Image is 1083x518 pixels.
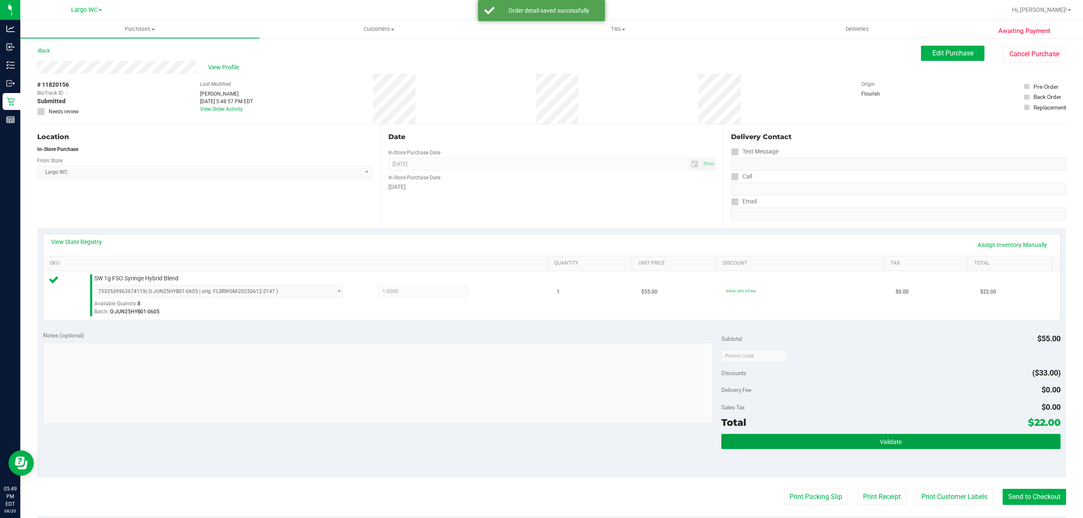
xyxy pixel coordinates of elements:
[998,26,1050,36] span: Awaiting Payment
[738,20,977,38] a: Deliveries
[6,61,15,69] inline-svg: Inventory
[6,97,15,106] inline-svg: Retail
[1003,489,1066,505] button: Send to Checkout
[980,288,996,296] span: $22.00
[1034,103,1066,112] div: Replacement
[721,417,746,428] span: Total
[20,25,259,33] span: Purchases
[834,25,880,33] span: Deliveries
[731,170,752,183] label: Call
[4,485,16,508] p: 05:49 PM EDT
[50,260,544,267] a: SKU
[921,46,984,61] button: Edit Purchase
[260,25,498,33] span: Customers
[6,79,15,88] inline-svg: Outbound
[94,274,179,282] span: SW 1g FSO Syringe Hybrid Blend
[731,158,1066,170] input: Format: (999) 999-9999
[731,132,1066,142] div: Delivery Contact
[37,132,373,142] div: Location
[721,434,1061,449] button: Validate
[259,20,498,38] a: Customers
[641,288,657,296] span: $55.00
[49,108,79,115] span: Needs review
[4,508,16,514] p: 08/20
[1012,6,1067,13] span: Hi, [PERSON_NAME]!
[200,98,253,105] div: [DATE] 5:48:57 PM EDT
[861,90,904,98] div: Flourish
[388,183,716,192] div: [DATE]
[20,20,259,38] a: Purchases
[37,157,63,164] label: From Store
[71,6,98,14] span: Largo WC
[499,6,599,15] div: Order detail saved successfully
[110,309,159,315] span: O-JUN25HYB01-0605
[208,63,242,72] span: View Profile
[972,238,1053,252] a: Assign Inventory Manually
[891,260,965,267] a: Tax
[94,309,109,315] span: Batch:
[37,146,78,152] strong: In-Store Purchase
[861,80,875,88] label: Origin
[784,489,848,505] button: Print Packing Slip
[43,332,84,339] span: Notes (optional)
[1028,417,1061,428] span: $22.00
[37,89,64,97] span: BioTrack ID:
[6,115,15,124] inline-svg: Reports
[554,260,628,267] a: Quantity
[66,89,68,97] span: -
[638,260,712,267] a: Unit Price
[974,260,1048,267] a: Total
[1034,93,1061,101] div: Back Order
[721,404,745,411] span: Sales Tax
[721,335,742,342] span: Subtotal
[726,289,756,293] span: 60fso: 60% off line
[498,20,737,38] a: Tills
[94,298,356,314] div: Available Quantity:
[499,25,737,33] span: Tills
[388,174,440,181] label: In-Store Purchase Date
[137,301,140,307] span: 8
[721,350,787,362] input: Promo Code
[6,25,15,33] inline-svg: Analytics
[723,260,881,267] a: Discount
[731,183,1066,195] input: Format: (999) 999-9999
[1037,334,1061,343] span: $55.00
[1042,403,1061,411] span: $0.00
[1032,368,1061,377] span: ($33.00)
[932,49,973,57] span: Edit Purchase
[37,80,69,89] span: # 11820156
[200,106,243,112] a: View Order Activity
[896,288,909,296] span: $0.00
[1003,46,1066,62] button: Cancel Purchase
[1042,385,1061,394] span: $0.00
[731,195,757,208] label: Email
[37,48,50,54] a: Back
[6,43,15,51] inline-svg: Inbound
[388,149,440,156] label: In-Store Purchase Date
[858,489,906,505] button: Print Receipt
[557,288,560,296] span: 1
[51,238,102,246] a: View State Registry
[880,439,902,445] span: Validate
[1034,82,1058,91] div: Pre-Order
[37,97,66,106] span: Submitted
[200,80,231,88] label: Last Modified
[721,386,751,393] span: Delivery Fee
[200,90,253,98] div: [PERSON_NAME]
[721,365,746,381] span: Discounts
[731,145,778,158] label: Text Message
[8,450,34,476] iframe: Resource center
[916,489,993,505] button: Print Customer Labels
[388,132,716,142] div: Date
